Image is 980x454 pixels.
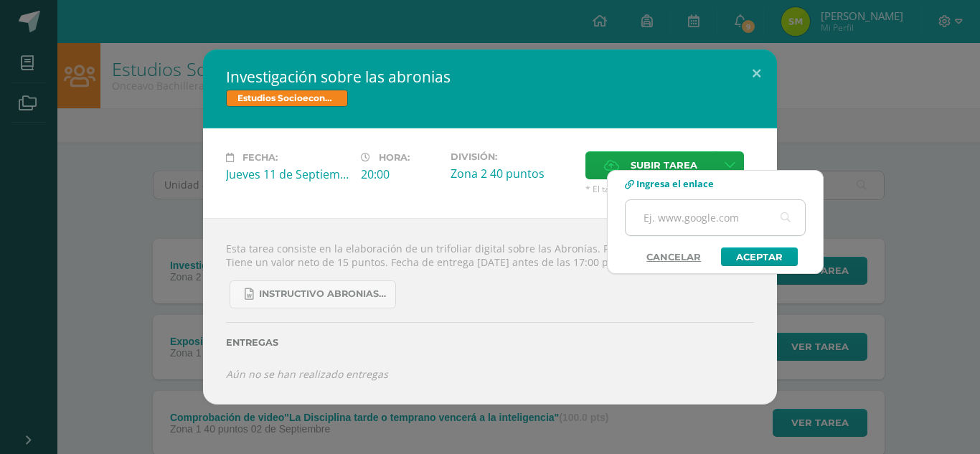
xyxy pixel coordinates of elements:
span: Fecha: [242,152,278,163]
label: Entregas [226,337,754,348]
a: Aceptar [721,247,798,266]
i: Aún no se han realizado entregas [226,367,388,381]
button: Close (Esc) [736,49,777,98]
span: Subir tarea [631,152,697,179]
a: Cancelar [632,247,715,266]
div: 20:00 [361,166,439,182]
h2: Investigación sobre las abronias [226,67,754,87]
span: Hora: [379,152,410,163]
span: Ingresa el enlace [636,177,714,190]
div: Zona 2 40 puntos [451,166,574,181]
div: Esta tarea consiste en la elaboración de un trifoliar digital sobre las Abronías. Puede hacerse e... [203,218,777,405]
div: Jueves 11 de Septiembre [226,166,349,182]
a: Instructivo abronias 2025.docx [230,280,396,308]
span: Estudios Socioeconómicos Bach V [226,90,348,107]
span: Instructivo abronias 2025.docx [259,288,388,300]
label: División: [451,151,574,162]
input: Ej. www.google.com [626,200,805,235]
span: * El tamaño máximo permitido es 50 MB [585,183,754,195]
